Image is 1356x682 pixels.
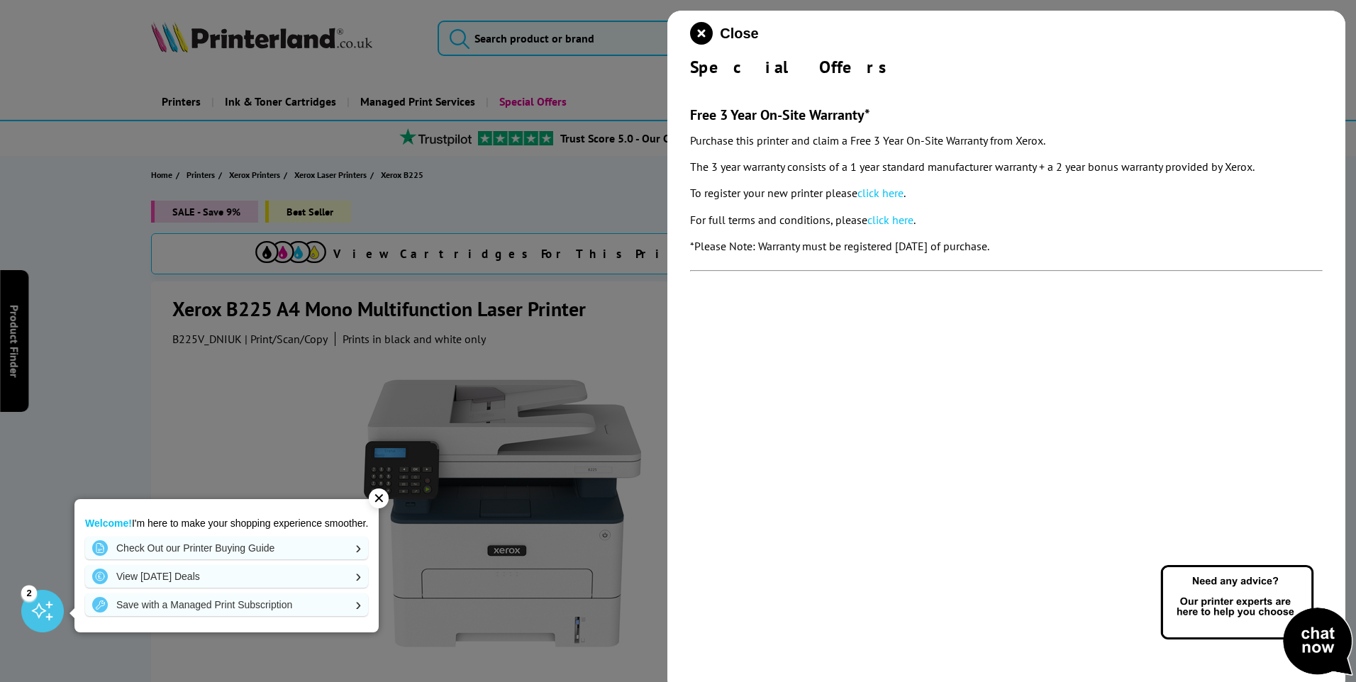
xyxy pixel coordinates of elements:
[690,157,1323,177] p: The 3 year warranty consists of a 1 year standard manufacturer warranty + a 2 year bonus warranty...
[369,488,389,508] div: ✕
[21,585,37,600] div: 2
[85,537,368,559] a: Check Out our Printer Buying Guide
[720,26,758,42] span: Close
[690,22,758,45] button: close modal
[690,56,1323,78] div: Special Offers
[85,565,368,588] a: View [DATE] Deals
[690,131,1323,150] p: Purchase this printer and claim a Free 3 Year On-Site Warranty from Xerox.
[690,211,1323,230] p: For full terms and conditions, please .
[85,517,368,530] p: I'm here to make your shopping experience smoother.
[867,213,913,227] a: click here
[857,186,904,200] a: click here
[85,518,132,529] strong: Welcome!
[690,106,1323,124] h3: Free 3 Year On-Site Warranty*
[690,237,1323,256] p: *Please Note: Warranty must be registered [DATE] of purchase.
[690,184,1323,203] p: To register your new printer please .
[85,593,368,616] a: Save with a Managed Print Subscription
[1157,563,1356,679] img: Open Live Chat window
